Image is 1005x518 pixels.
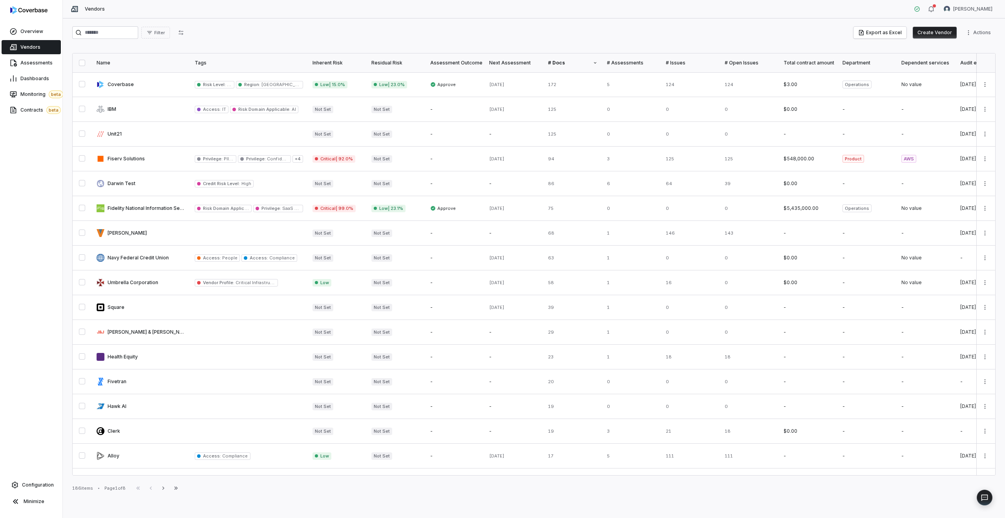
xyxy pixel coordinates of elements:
[312,428,333,435] span: Not Set
[203,82,226,87] span: Risk Level :
[2,103,61,117] a: Contractsbeta
[312,254,333,262] span: Not Set
[426,320,484,345] td: -
[779,147,838,171] td: $548,000.00
[779,171,838,196] td: $0.00
[838,345,897,369] td: -
[779,444,838,468] td: -
[901,81,922,88] span: No value
[838,369,897,394] td: -
[104,485,126,491] div: Page 1 of 8
[2,72,61,86] a: Dashboards
[489,280,504,285] span: [DATE]
[426,246,484,270] td: -
[312,155,355,163] span: Critical | 92.0%
[371,403,392,410] span: Not Set
[838,468,897,493] td: -
[2,87,61,101] a: Monitoringbeta
[979,227,991,239] button: More actions
[10,6,48,14] img: logo-D7KZi-bG.svg
[484,320,543,345] td: -
[268,255,295,261] span: Compliance
[312,378,333,386] span: Not Set
[484,221,543,246] td: -
[779,345,838,369] td: -
[426,147,484,171] td: -
[312,180,333,187] span: Not Set
[97,60,185,66] div: Name
[223,156,258,162] span: PII Data Access
[842,81,872,88] span: Operations
[221,255,238,261] span: People
[371,279,392,287] span: Not Set
[426,122,484,147] td: -
[221,107,226,112] span: IT
[371,180,392,187] span: Not Set
[979,400,991,412] button: More actions
[244,82,260,87] span: Region :
[838,419,897,444] td: -
[979,301,991,313] button: More actions
[897,444,956,468] td: -
[426,221,484,246] td: -
[979,425,991,437] button: More actions
[371,452,392,460] span: Not Set
[489,156,504,162] span: [DATE]
[897,320,956,345] td: -
[426,295,484,320] td: -
[260,82,308,87] span: [GEOGRAPHIC_DATA]
[226,82,236,87] span: Low
[779,369,838,394] td: -
[20,60,53,66] span: Assessments
[489,82,504,87] span: [DATE]
[838,295,897,320] td: -
[312,304,333,311] span: Not Set
[426,345,484,369] td: -
[838,171,897,196] td: -
[779,270,838,295] td: $0.00
[312,403,333,410] span: Not Set
[489,305,504,310] span: [DATE]
[20,28,43,35] span: Overview
[838,97,897,122] td: -
[779,320,838,345] td: -
[85,6,105,12] span: Vendors
[238,107,291,112] span: Risk Domain Applicable :
[779,221,838,246] td: -
[607,60,656,66] div: # Assessments
[234,280,279,285] span: Critical Infrastruture
[20,44,40,50] span: Vendors
[897,97,956,122] td: -
[2,24,61,39] a: Overview
[141,27,170,39] button: Filter
[901,255,922,261] span: No value
[897,221,956,246] td: -
[963,27,996,39] button: More actions
[897,369,956,394] td: -
[292,155,303,163] span: + 4
[312,81,347,88] span: Low | 15.0%
[203,206,255,211] span: Risk Domain Applicable :
[2,56,61,70] a: Assessments
[838,320,897,345] td: -
[979,128,991,140] button: More actions
[371,428,392,435] span: Not Set
[203,181,240,186] span: Credit Risk Level :
[979,202,991,214] button: More actions
[312,452,331,460] span: Low
[371,81,407,88] span: Low | 23.0%
[203,107,221,112] span: Access :
[484,369,543,394] td: -
[901,279,922,286] span: No value
[371,353,392,361] span: Not Set
[897,122,956,147] td: -
[312,353,333,361] span: Not Set
[426,444,484,468] td: -
[98,485,100,491] div: •
[221,453,248,459] span: Compliance
[666,60,715,66] div: # Issues
[203,453,221,459] span: Access :
[901,60,951,66] div: Dependent services
[22,482,54,488] span: Configuration
[484,419,543,444] td: -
